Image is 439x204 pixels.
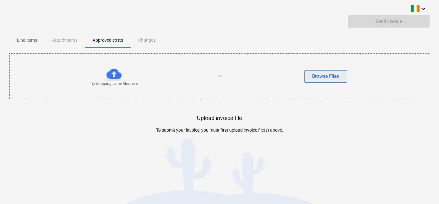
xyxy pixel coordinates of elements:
[93,37,123,44] p: Approved costs
[312,72,339,80] div: Browse Files
[9,53,430,99] div: Try dropping some files hereorBrowse Files
[115,127,325,133] p: To submit your invoice, you must first upload invoice file(s) above.
[218,74,222,79] p: or
[90,81,138,86] p: Try dropping some files here
[420,5,427,13] i: keyboard_arrow_down
[197,114,242,122] p: Upload invoice file
[17,37,37,44] p: Line-items
[304,70,347,83] button: Browse Files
